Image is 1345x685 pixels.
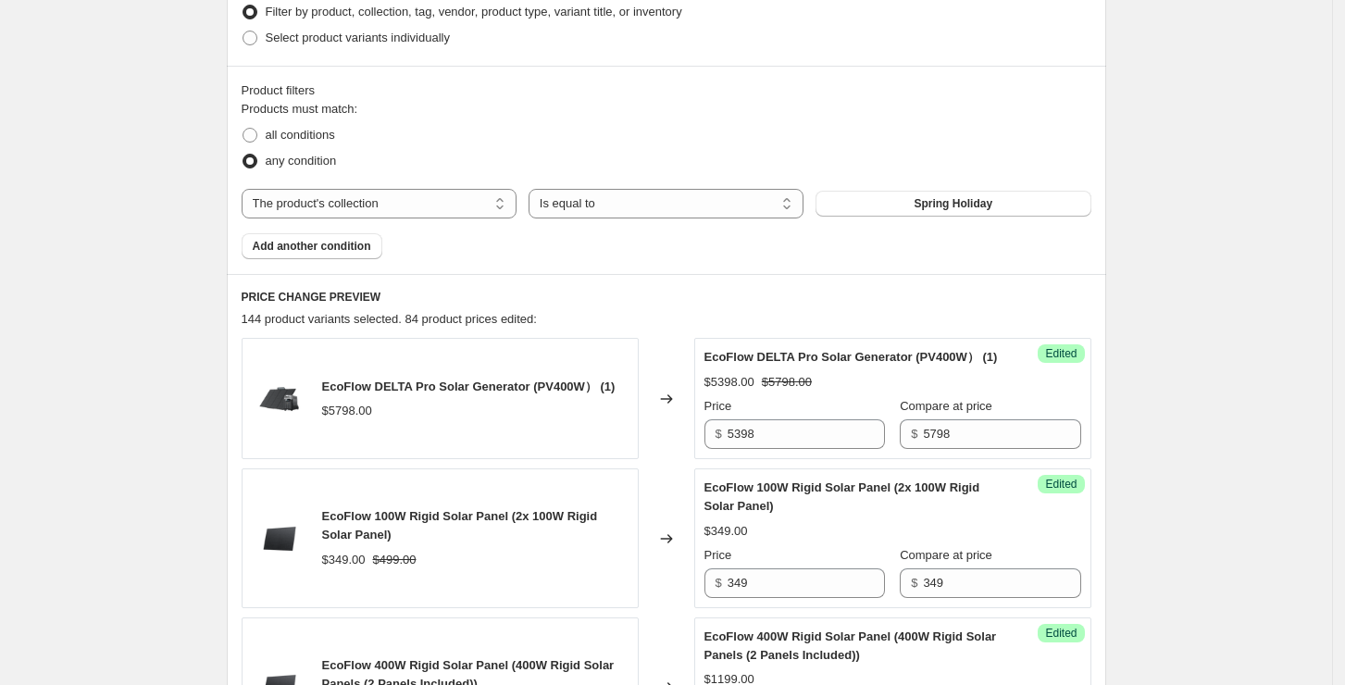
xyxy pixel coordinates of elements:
[716,427,722,441] span: $
[900,399,992,413] span: Compare at price
[816,191,1090,217] button: Spring Holiday
[914,196,992,211] span: Spring Holiday
[242,102,358,116] span: Products must match:
[252,511,307,567] img: 400w_3x_a2fa1da8-1387-419f-8398-9fad6c89245f_80x.png
[1045,626,1077,641] span: Edited
[716,576,722,590] span: $
[242,290,1091,305] h6: PRICE CHANGE PREVIEW
[704,548,732,562] span: Price
[322,551,366,569] div: $349.00
[911,576,917,590] span: $
[266,128,335,142] span: all conditions
[704,350,998,364] span: EcoFlow DELTA Pro Solar Generator (PV400W） (1)
[242,233,382,259] button: Add another condition
[266,31,450,44] span: Select product variants individually
[762,373,812,392] strike: $5798.00
[704,399,732,413] span: Price
[911,427,917,441] span: $
[373,551,417,569] strike: $499.00
[900,548,992,562] span: Compare at price
[252,371,307,427] img: Deltapro_400W_3x_3f68a89d-466e-47c8-ac3c-abb7e7c96953_80x.png
[242,81,1091,100] div: Product filters
[266,154,337,168] span: any condition
[322,402,372,420] div: $5798.00
[704,629,997,662] span: EcoFlow 400W Rigid Solar Panel (400W Rigid Solar Panels (2 Panels Included))
[242,312,537,326] span: 144 product variants selected. 84 product prices edited:
[704,522,748,541] div: $349.00
[322,509,598,542] span: EcoFlow 100W Rigid Solar Panel (2x 100W Rigid Solar Panel)
[1045,477,1077,492] span: Edited
[266,5,682,19] span: Filter by product, collection, tag, vendor, product type, variant title, or inventory
[1045,346,1077,361] span: Edited
[704,373,754,392] div: $5398.00
[322,380,616,393] span: EcoFlow DELTA Pro Solar Generator (PV400W） (1)
[704,480,980,513] span: EcoFlow 100W Rigid Solar Panel (2x 100W Rigid Solar Panel)
[253,239,371,254] span: Add another condition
